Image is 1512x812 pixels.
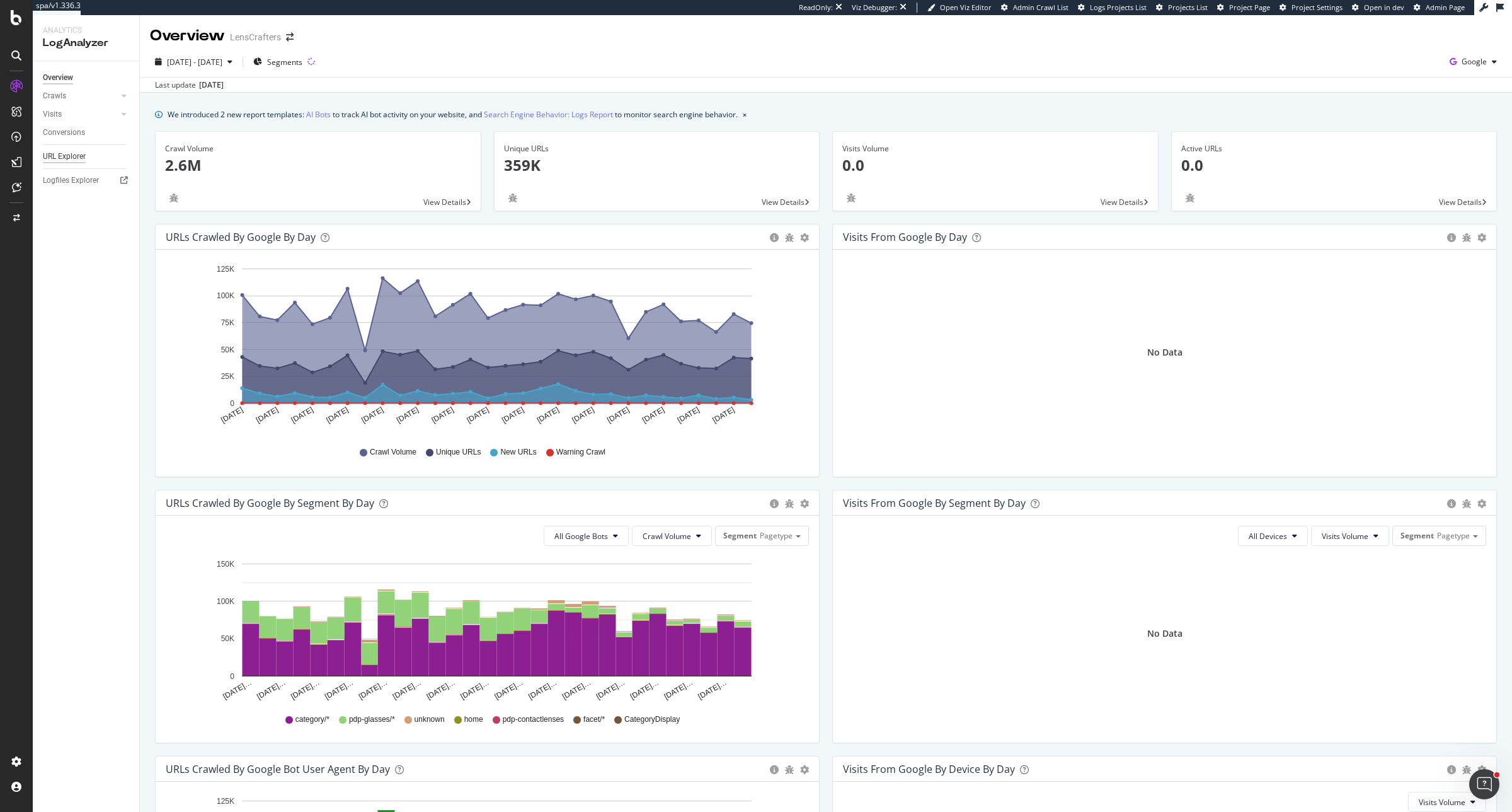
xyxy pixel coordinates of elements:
[255,405,280,425] text: [DATE]
[554,531,608,542] span: All Google Bots
[221,372,234,381] text: 25K
[740,105,750,124] button: close banner
[166,556,803,702] div: A chart.
[785,765,794,774] div: bug
[395,405,420,425] text: [DATE]
[1090,3,1147,12] span: Logs Projects List
[641,405,666,425] text: [DATE]
[723,530,757,541] span: Segment
[762,197,805,207] span: View Details
[1469,769,1499,799] iframe: Intercom live chat
[535,405,561,425] text: [DATE]
[1477,765,1486,774] div: gear
[415,714,445,725] span: unknown
[556,447,605,458] span: Warning Crawl
[165,194,183,202] div: bug
[1238,526,1308,546] button: All Devices
[217,265,234,274] text: 125K
[43,126,130,139] a: Conversions
[842,143,1148,154] div: Visits Volume
[504,194,522,202] div: bug
[1168,3,1208,12] span: Projects List
[770,765,779,774] div: circle-info
[166,260,803,435] svg: A chart.
[155,108,1497,121] div: info banner
[1001,3,1068,13] a: Admin Crawl List
[1181,154,1487,176] p: 0.0
[165,154,471,176] p: 2.6M
[230,399,234,408] text: 0
[1364,3,1404,12] span: Open in dev
[1439,197,1482,207] span: View Details
[1462,765,1471,774] div: bug
[430,405,455,425] text: [DATE]
[43,90,66,103] div: Crawls
[217,597,234,606] text: 100K
[43,36,129,50] div: LogAnalyzer
[167,57,222,67] span: [DATE] - [DATE]
[370,447,416,458] span: Crawl Volume
[1280,3,1343,13] a: Project Settings
[43,150,130,163] a: URL Explorer
[1249,531,1287,542] span: All Devices
[571,405,596,425] text: [DATE]
[360,405,385,425] text: [DATE]
[1408,792,1486,812] button: Visits Volume
[927,3,992,13] a: Open Viz Editor
[217,797,234,806] text: 125K
[1447,233,1456,242] div: circle-info
[221,318,234,327] text: 75K
[267,57,302,67] span: Segments
[770,499,779,508] div: circle-info
[785,499,794,508] div: bug
[484,108,613,121] a: Search Engine Behavior: Logs Report
[605,405,631,425] text: [DATE]
[800,499,809,508] div: gear
[150,25,225,47] div: Overview
[43,126,85,139] div: Conversions
[166,231,316,243] div: URLs Crawled by Google by day
[843,497,1026,509] div: Visits from Google By Segment By Day
[1447,499,1456,508] div: circle-info
[43,174,130,187] a: Logfiles Explorer
[325,405,350,425] text: [DATE]
[165,143,471,154] div: Crawl Volume
[295,714,329,725] span: category/*
[166,763,390,775] div: URLs Crawled by Google bot User Agent By Day
[770,233,779,242] div: circle-info
[1477,499,1486,508] div: gear
[1181,143,1487,154] div: Active URLs
[155,79,224,91] div: Last update
[632,526,712,546] button: Crawl Volume
[500,405,525,425] text: [DATE]
[1156,3,1208,13] a: Projects List
[504,143,810,154] div: Unique URLs
[500,447,536,458] span: New URLs
[1426,3,1465,12] span: Admin Page
[423,197,466,207] span: View Details
[306,108,331,121] a: AI Bots
[1147,627,1183,640] div: No Data
[1217,3,1270,13] a: Project Page
[464,714,483,725] span: home
[624,714,680,725] span: CategoryDisplay
[1462,499,1471,508] div: bug
[583,714,605,725] span: facet/*
[286,33,294,42] div: arrow-right-arrow-left
[1445,52,1502,72] button: Google
[219,405,244,425] text: [DATE]
[504,154,810,176] p: 359K
[1447,765,1456,774] div: circle-info
[852,3,897,13] div: Viz Debugger:
[643,531,691,542] span: Crawl Volume
[465,405,490,425] text: [DATE]
[221,345,234,354] text: 50K
[1311,526,1389,546] button: Visits Volume
[290,405,315,425] text: [DATE]
[1462,56,1487,67] span: Google
[1437,530,1470,541] span: Pagetype
[1322,531,1368,542] span: Visits Volume
[1419,797,1465,808] span: Visits Volume
[166,497,374,509] div: URLs Crawled by Google By Segment By Day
